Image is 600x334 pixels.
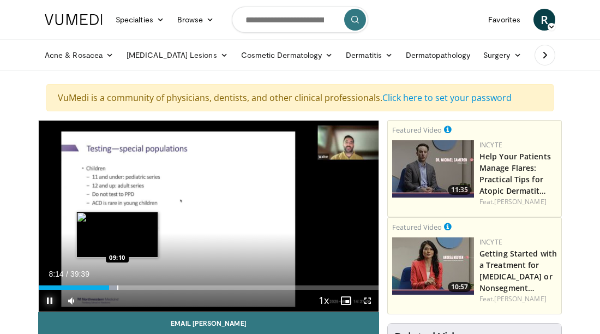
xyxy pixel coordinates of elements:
small: Featured Video [392,222,442,232]
img: image.jpeg [76,212,158,258]
img: e02a99de-beb8-4d69-a8cb-018b1ffb8f0c.png.150x105_q85_crop-smart_upscale.jpg [392,237,474,295]
button: Mute [61,290,82,312]
a: Click here to set your password [382,92,512,104]
span: 39:39 [70,270,89,278]
a: R [533,9,555,31]
a: Dermatopathology [399,44,477,66]
span: 11:35 [448,185,471,195]
button: Fullscreen [357,290,379,312]
a: Getting Started with a Treatment for [MEDICAL_DATA] or Nonsegment… [479,248,557,293]
a: Acne & Rosacea [38,44,120,66]
a: [PERSON_NAME] [494,197,546,206]
button: Playback Rate [313,290,335,312]
a: Cosmetic Dermatology [235,44,339,66]
span: 8:14 [49,270,63,278]
div: Feat. [479,294,557,304]
span: 10:57 [448,282,471,292]
div: VuMedi is a community of physicians, dentists, and other clinical professionals. [46,84,554,111]
img: VuMedi Logo [45,14,103,25]
span: / [66,270,68,278]
button: Pause [39,290,61,312]
div: Feat. [479,197,557,207]
a: Browse [171,9,221,31]
a: Dermatitis [339,44,399,66]
a: [PERSON_NAME] [494,294,546,303]
a: 10:57 [392,237,474,295]
a: Specialties [109,9,171,31]
a: Help Your Patients Manage Flares: Practical Tips for Atopic Dermatit… [479,151,551,196]
a: [MEDICAL_DATA] Lesions [120,44,235,66]
a: Incyte [479,140,502,150]
small: Featured Video [392,125,442,135]
a: Surgery [477,44,528,66]
input: Search topics, interventions [232,7,368,33]
img: 601112bd-de26-4187-b266-f7c9c3587f14.png.150x105_q85_crop-smart_upscale.jpg [392,140,474,198]
a: Incyte [479,237,502,247]
a: Email [PERSON_NAME] [38,312,379,334]
a: 11:35 [392,140,474,198]
video-js: Video Player [39,121,379,312]
div: Progress Bar [39,285,379,290]
button: Enable picture-in-picture mode [335,290,357,312]
a: Favorites [482,9,527,31]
